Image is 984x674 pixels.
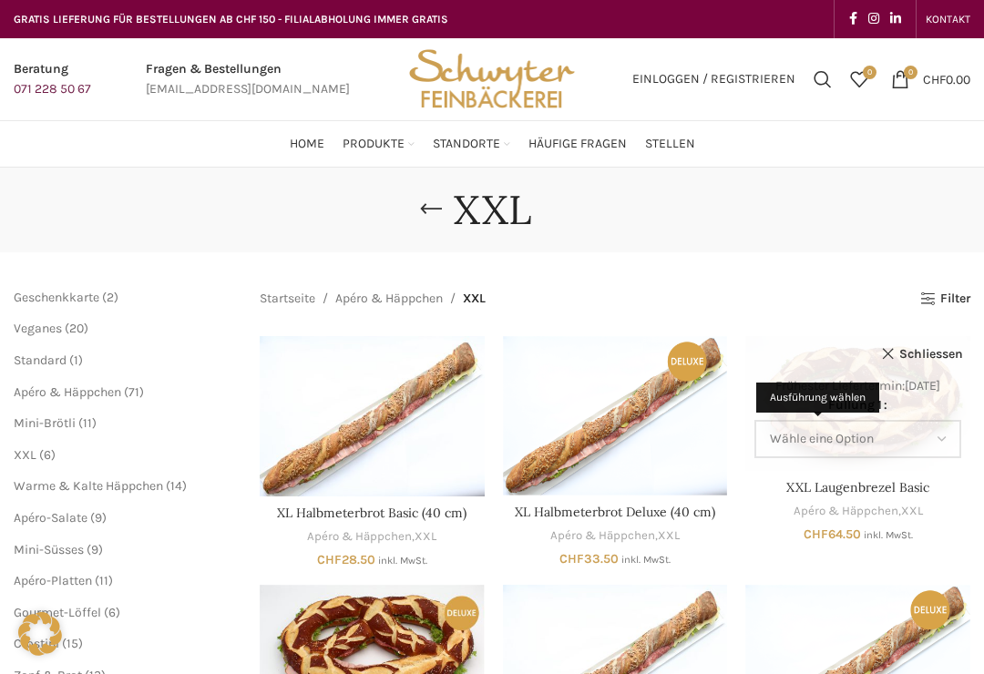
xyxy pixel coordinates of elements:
[433,126,510,162] a: Standorte
[515,504,715,520] a: XL Halbmeterbrot Deluxe (40 cm)
[917,1,979,37] div: Secondary navigation
[343,126,415,162] a: Produkte
[920,291,970,307] a: Filter
[403,70,581,86] a: Site logo
[107,290,114,305] span: 2
[904,66,917,79] span: 0
[307,528,412,546] a: Apéro & Häppchen
[260,336,485,496] a: XL Halbmeterbrot Basic (40 cm)
[128,384,139,400] span: 71
[408,191,454,228] a: Go back
[463,289,486,309] span: XXL
[645,136,695,153] span: Stellen
[882,61,979,97] a: 0 CHF0.00
[95,510,102,526] span: 9
[559,551,619,567] bdi: 33.50
[335,289,443,309] a: Apéro & Häppchen
[786,479,929,495] a: XXL Laugenbrezel Basic
[277,505,466,521] a: XL Halbmeterbrot Basic (40 cm)
[260,528,485,546] div: ,
[623,61,805,97] a: Einloggen / Registrieren
[290,136,324,153] span: Home
[503,527,728,545] div: ,
[108,605,116,620] span: 6
[503,336,728,495] a: XL Halbmeterbrot Deluxe (40 cm)
[378,555,427,567] small: inkl. MwSt.
[881,341,963,368] a: Schliessen
[14,59,91,100] a: Infobox link
[621,554,671,566] small: inkl. MwSt.
[645,126,695,162] a: Stellen
[14,321,62,336] a: Veganes
[841,61,877,97] a: 0
[804,526,861,542] bdi: 64.50
[923,71,946,87] span: CHF
[528,126,627,162] a: Häufige Fragen
[14,447,36,463] a: XXL
[863,66,876,79] span: 0
[885,6,907,32] a: Linkedin social link
[14,510,87,526] a: Apéro-Salate
[91,542,98,557] span: 9
[559,551,584,567] span: CHF
[863,6,885,32] a: Instagram social link
[775,378,940,393] span: [DATE]
[170,478,182,494] span: 14
[260,289,486,309] nav: Breadcrumb
[290,126,324,162] a: Home
[403,38,581,120] img: Bäckerei Schwyter
[841,61,877,97] div: Meine Wunschliste
[804,526,828,542] span: CHF
[260,289,315,309] a: Startseite
[632,73,795,86] span: Einloggen / Registrieren
[745,503,970,520] div: ,
[14,352,67,368] a: Standard
[317,552,375,567] bdi: 28.50
[146,59,350,100] a: Infobox link
[658,527,680,545] a: XXL
[14,478,163,494] a: Warme & Kalte Häppchen
[923,71,970,87] bdi: 0.00
[83,415,92,431] span: 11
[550,527,655,545] a: Apéro & Häppchen
[756,383,879,413] div: Ausführung wählen
[864,529,913,541] small: inkl. MwSt.
[99,573,108,588] span: 11
[926,13,970,26] span: KONTAKT
[827,467,889,487] label: Füllung 2
[5,126,979,162] div: Main navigation
[794,503,898,520] a: Apéro & Häppchen
[901,503,923,520] a: XXL
[805,61,841,97] a: Suchen
[844,6,863,32] a: Facebook social link
[415,528,436,546] a: XXL
[14,542,84,557] a: Mini-Süsses
[528,136,627,153] span: Häufige Fragen
[14,13,448,26] span: GRATIS LIEFERUNG FÜR BESTELLUNGEN AB CHF 150 - FILIALABHOLUNG IMMER GRATIS
[14,384,121,400] a: Apéro & Häppchen
[343,136,405,153] span: Produkte
[433,136,500,153] span: Standorte
[317,552,342,567] span: CHF
[926,1,970,37] a: KONTAKT
[74,352,78,368] span: 1
[69,321,84,336] span: 20
[454,186,531,234] h1: XXL
[14,573,92,588] a: Apéro-Platten
[14,415,76,431] a: Mini-Brötli
[14,290,99,305] a: Geschenkkarte
[775,378,905,393] span: Frühester Liefertermin:
[44,447,51,463] span: 6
